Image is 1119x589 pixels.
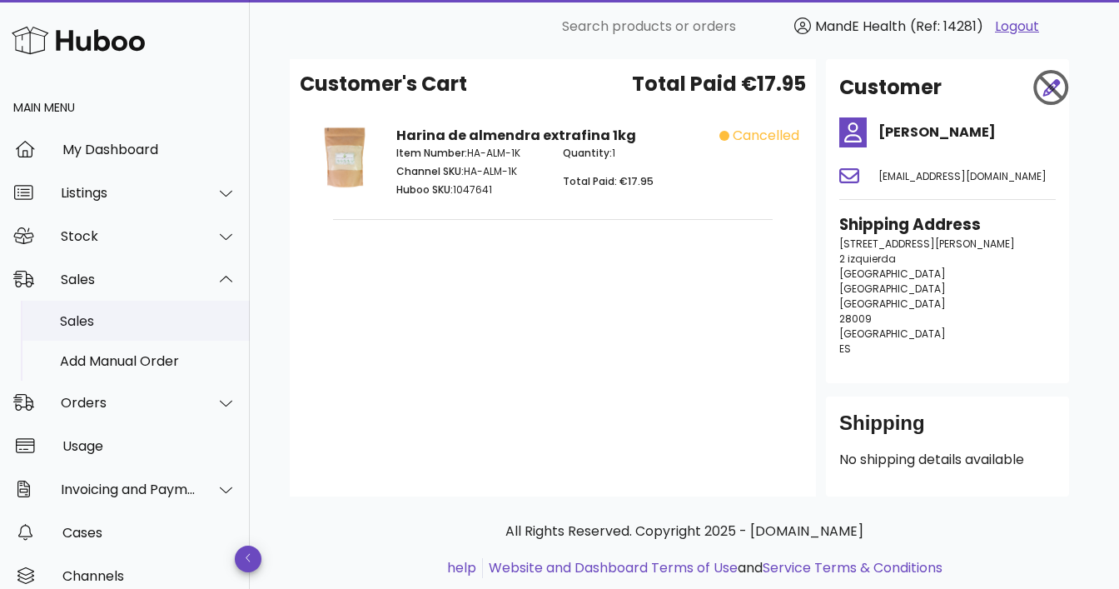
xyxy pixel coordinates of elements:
[839,282,946,296] span: [GEOGRAPHIC_DATA]
[61,482,196,497] div: Invoicing and Payments
[303,522,1066,542] p: All Rights Reserved. Copyright 2025 - [DOMAIN_NAME]
[878,169,1047,183] span: [EMAIL_ADDRESS][DOMAIN_NAME]
[396,146,467,160] span: Item Number:
[815,17,906,36] span: MandE Health
[447,558,476,577] a: help
[839,72,942,102] h2: Customer
[839,252,896,266] span: 2 izquierda
[878,122,1056,142] h4: [PERSON_NAME]
[839,410,1056,450] div: Shipping
[839,312,872,326] span: 28009
[995,17,1039,37] a: Logout
[839,237,1015,251] span: [STREET_ADDRESS][PERSON_NAME]
[61,272,196,287] div: Sales
[61,395,196,411] div: Orders
[62,568,236,584] div: Channels
[12,22,145,58] img: Huboo Logo
[60,313,236,329] div: Sales
[563,146,612,160] span: Quantity:
[60,353,236,369] div: Add Manual Order
[62,142,236,157] div: My Dashboard
[839,327,946,341] span: [GEOGRAPHIC_DATA]
[396,146,543,161] p: HA-ALM-1K
[839,267,946,281] span: [GEOGRAPHIC_DATA]
[839,342,851,356] span: ES
[563,174,654,188] span: Total Paid: €17.95
[910,17,983,36] span: (Ref: 14281)
[839,297,946,311] span: [GEOGRAPHIC_DATA]
[563,146,709,161] p: 1
[300,69,467,99] span: Customer's Cart
[632,69,806,99] span: Total Paid €17.95
[839,450,1056,470] p: No shipping details available
[733,126,799,146] span: cancelled
[396,182,543,197] p: 1047641
[839,213,1056,237] h3: Shipping Address
[396,164,543,179] p: HA-ALM-1K
[61,228,196,244] div: Stock
[61,185,196,201] div: Listings
[62,438,236,454] div: Usage
[396,164,464,178] span: Channel SKU:
[396,182,453,197] span: Huboo SKU:
[396,126,636,145] strong: Harina de almendra extrafina 1kg
[62,525,236,541] div: Cases
[763,558,942,577] a: Service Terms & Conditions
[489,558,738,577] a: Website and Dashboard Terms of Use
[483,558,942,578] li: and
[313,126,376,189] img: Product Image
